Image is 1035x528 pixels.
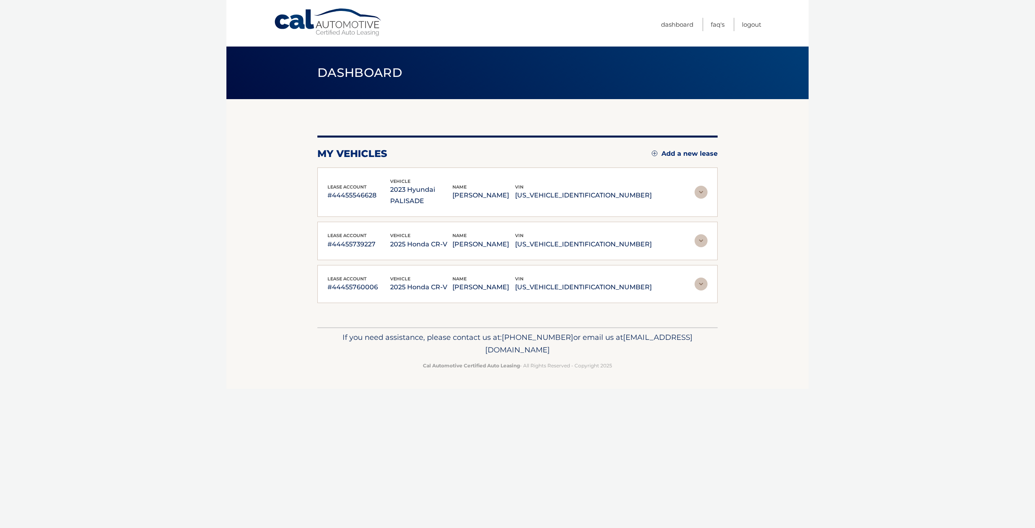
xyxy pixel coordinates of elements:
span: lease account [327,276,367,282]
p: [US_VEHICLE_IDENTIFICATION_NUMBER] [515,239,652,250]
p: #44455739227 [327,239,390,250]
a: Logout [742,18,761,31]
span: vehicle [390,233,410,238]
p: 2023 Hyundai PALISADE [390,184,453,207]
p: [PERSON_NAME] [452,239,515,250]
span: Dashboard [317,65,402,80]
span: name [452,233,467,238]
span: name [452,184,467,190]
img: accordion-rest.svg [695,234,708,247]
p: If you need assistance, please contact us at: or email us at [323,331,712,357]
span: vin [515,233,524,238]
p: [US_VEHICLE_IDENTIFICATION_NUMBER] [515,190,652,201]
span: name [452,276,467,282]
strong: Cal Automotive Certified Auto Leasing [423,363,520,369]
p: #44455546628 [327,190,390,201]
p: - All Rights Reserved - Copyright 2025 [323,361,712,370]
img: accordion-rest.svg [695,278,708,291]
p: [PERSON_NAME] [452,190,515,201]
p: 2025 Honda CR-V [390,282,453,293]
p: #44455760006 [327,282,390,293]
img: accordion-rest.svg [695,186,708,199]
p: 2025 Honda CR-V [390,239,453,250]
a: Dashboard [661,18,693,31]
span: lease account [327,233,367,238]
a: Cal Automotive [274,8,383,37]
span: [PHONE_NUMBER] [502,333,573,342]
p: [US_VEHICLE_IDENTIFICATION_NUMBER] [515,282,652,293]
span: vin [515,276,524,282]
span: vin [515,184,524,190]
span: vehicle [390,178,410,184]
span: vehicle [390,276,410,282]
a: Add a new lease [652,150,718,158]
a: FAQ's [711,18,724,31]
span: lease account [327,184,367,190]
img: add.svg [652,151,657,156]
p: [PERSON_NAME] [452,282,515,293]
h2: my vehicles [317,148,387,160]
